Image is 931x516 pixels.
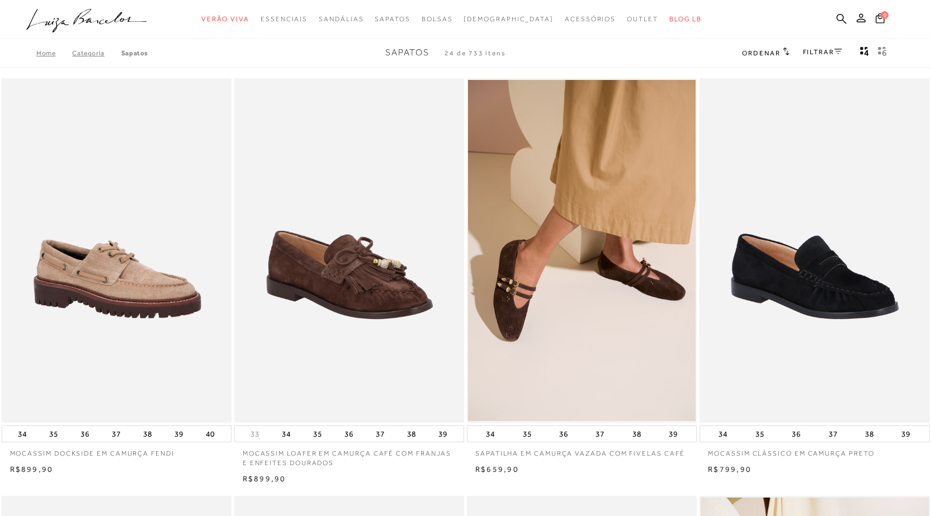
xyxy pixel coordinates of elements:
[201,9,249,30] a: noSubCategoriesText
[715,426,731,442] button: 34
[261,9,308,30] a: noSubCategoriesText
[565,9,616,30] a: noSubCategoriesText
[341,426,357,442] button: 36
[898,426,914,442] button: 39
[2,442,231,458] a: MOCASSIM DOCKSIDE EM CAMURÇA FENDI
[385,48,429,58] span: Sapatos
[467,442,697,458] a: SAPATILHA EM CAMURÇA VAZADA COM FIVELAS CAFÉ
[77,426,93,442] button: 36
[422,15,453,23] span: Bolsas
[701,80,928,422] img: MOCASSIM CLÁSSICO EM CAMURÇA PRETO
[3,80,230,422] img: MOCASSIM DOCKSIDE EM CAMURÇA FENDI
[243,474,286,483] span: R$899,90
[404,426,419,442] button: 38
[519,426,535,442] button: 35
[140,426,155,442] button: 38
[665,426,681,442] button: 39
[788,426,804,442] button: 36
[857,46,872,60] button: Mostrar 4 produtos por linha
[435,426,451,442] button: 39
[36,49,72,57] a: Home
[700,442,929,458] a: MOCASSIM CLÁSSICO EM CAMURÇA PRETO
[375,9,410,30] a: noSubCategoriesText
[669,15,702,23] span: BLOG LB
[669,9,702,30] a: BLOG LB
[565,15,616,23] span: Acessórios
[171,426,187,442] button: 39
[310,426,325,442] button: 35
[278,426,294,442] button: 34
[202,426,218,442] button: 40
[3,80,230,422] a: MOCASSIM DOCKSIDE EM CAMURÇA FENDI MOCASSIM DOCKSIDE EM CAMURÇA FENDI
[15,426,30,442] button: 34
[825,426,841,442] button: 37
[464,15,554,23] span: [DEMOGRAPHIC_DATA]
[556,426,571,442] button: 36
[319,15,363,23] span: Sandálias
[627,9,658,30] a: noSubCategoriesText
[701,80,928,422] a: MOCASSIM CLÁSSICO EM CAMURÇA PRETO MOCASSIM CLÁSSICO EM CAMURÇA PRETO
[468,80,696,422] a: SAPATILHA EM CAMURÇA VAZADA COM FIVELAS CAFÉ SAPATILHA EM CAMURÇA VAZADA COM FIVELAS CAFÉ
[445,49,506,57] span: 24 de 733 itens
[201,15,249,23] span: Verão Viva
[10,465,54,474] span: R$899,90
[468,80,696,422] img: SAPATILHA EM CAMURÇA VAZADA COM FIVELAS CAFÉ
[422,9,453,30] a: noSubCategoriesText
[742,49,780,57] span: Ordenar
[72,49,121,57] a: Categoria
[483,426,498,442] button: 34
[234,442,464,468] a: MOCASSIM LOAFER EM CAMURÇA CAFÉ COM FRANJAS E ENFEITES DOURADOS
[319,9,363,30] a: noSubCategoriesText
[629,426,645,442] button: 38
[247,429,263,439] button: 33
[121,49,148,57] a: Sapatos
[475,465,519,474] span: R$659,90
[375,15,410,23] span: Sapatos
[261,15,308,23] span: Essenciais
[592,426,608,442] button: 37
[803,48,842,56] a: FILTRAR
[464,9,554,30] a: noSubCategoriesText
[372,426,388,442] button: 37
[235,80,463,422] img: MOCASSIM LOAFER EM CAMURÇA CAFÉ COM FRANJAS E ENFEITES DOURADOS
[108,426,124,442] button: 37
[872,12,888,27] button: 0
[875,46,890,60] button: gridText6Desc
[708,465,752,474] span: R$799,90
[627,15,658,23] span: Outlet
[46,426,62,442] button: 35
[235,80,463,422] a: MOCASSIM LOAFER EM CAMURÇA CAFÉ COM FRANJAS E ENFEITES DOURADOS MOCASSIM LOAFER EM CAMURÇA CAFÉ C...
[881,11,889,19] span: 0
[862,426,877,442] button: 38
[752,426,768,442] button: 35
